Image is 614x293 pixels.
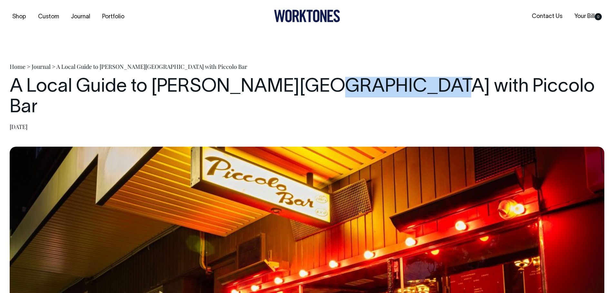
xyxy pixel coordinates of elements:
a: Custom [35,12,62,22]
a: Your Bill0 [572,11,604,22]
span: 0 [595,13,602,20]
a: Home [10,63,25,70]
time: [DATE] [10,123,27,131]
span: A Local Guide to [PERSON_NAME][GEOGRAPHIC_DATA] with Piccolo Bar [56,63,247,70]
span: > [52,63,55,70]
a: Journal [32,63,51,70]
a: Contact Us [529,11,565,22]
span: > [27,63,30,70]
a: Journal [68,12,93,22]
h1: A Local Guide to [PERSON_NAME][GEOGRAPHIC_DATA] with Piccolo Bar [10,77,604,118]
a: Portfolio [100,12,127,22]
a: Shop [10,12,29,22]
